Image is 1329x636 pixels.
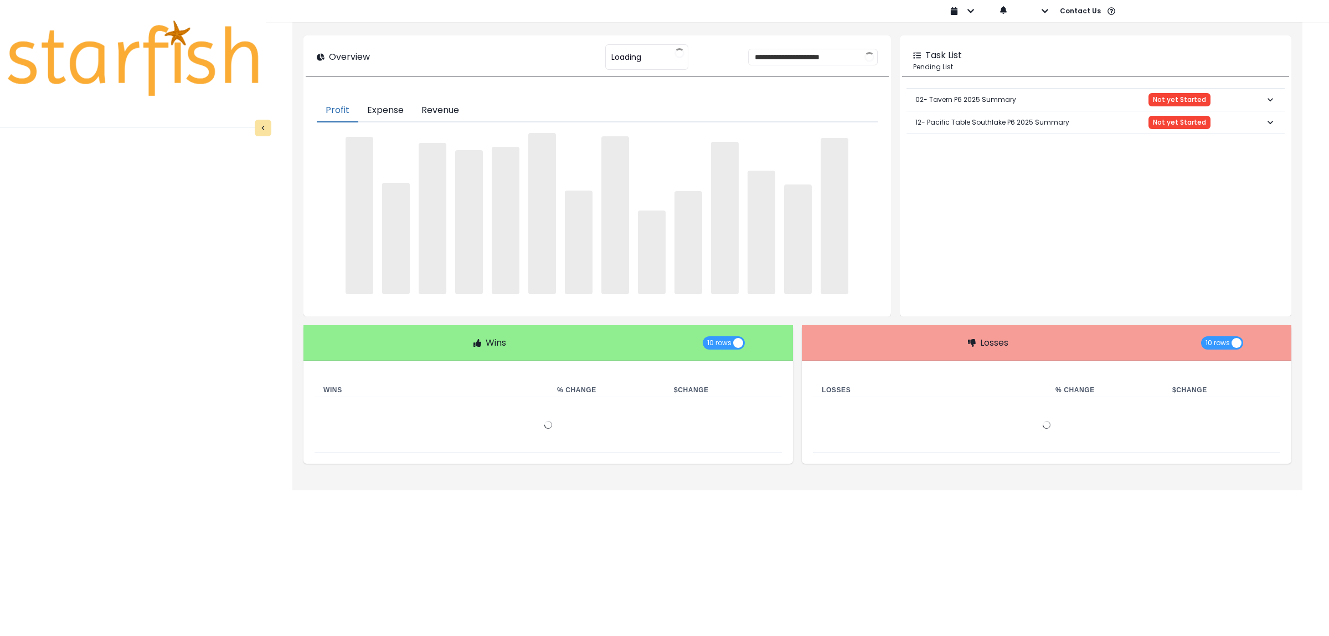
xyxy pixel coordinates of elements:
[906,111,1285,134] button: 12- Pacific Table Southlake P6 2025 SummaryNot yet Started
[492,147,519,295] span: ‌
[1163,383,1280,397] th: $ Change
[611,45,641,69] span: Loading
[980,336,1008,350] p: Losses
[358,99,413,122] button: Expense
[455,150,483,295] span: ‌
[419,143,446,294] span: ‌
[548,383,665,397] th: % Change
[528,133,556,294] span: ‌
[925,49,962,62] p: Task List
[413,99,468,122] button: Revenue
[1153,96,1206,104] span: Not yet Started
[913,62,1278,72] p: Pending List
[784,184,812,294] span: ‌
[707,336,732,350] span: 10 rows
[1047,383,1163,397] th: % Change
[915,86,1016,114] p: 02- Tavern P6 2025 Summary
[674,191,702,295] span: ‌
[638,211,666,294] span: ‌
[821,138,848,294] span: ‌
[1206,336,1230,350] span: 10 rows
[382,183,410,294] span: ‌
[915,109,1069,136] p: 12- Pacific Table Southlake P6 2025 Summary
[711,142,739,294] span: ‌
[315,383,548,397] th: Wins
[346,137,373,295] span: ‌
[317,99,358,122] button: Profit
[665,383,782,397] th: $ Change
[565,191,593,295] span: ‌
[1153,119,1206,126] span: Not yet Started
[486,336,506,350] p: Wins
[601,136,629,295] span: ‌
[329,50,370,64] p: Overview
[748,171,775,294] span: ‌
[813,383,1047,397] th: Losses
[906,89,1285,111] button: 02- Tavern P6 2025 SummaryNot yet Started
